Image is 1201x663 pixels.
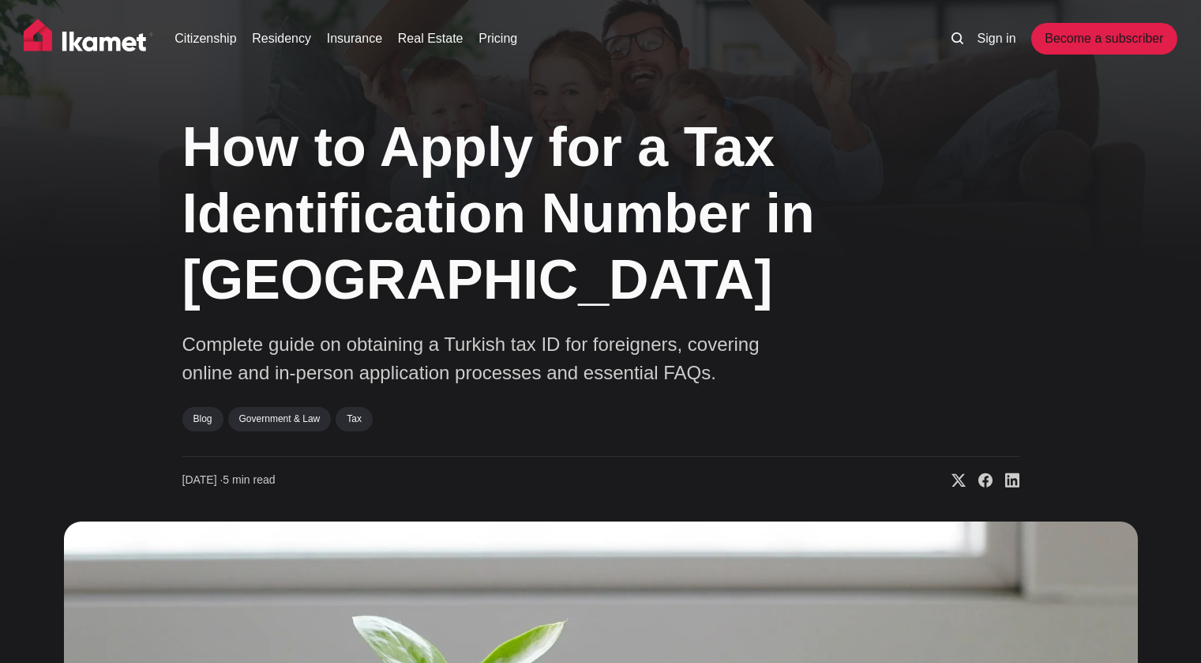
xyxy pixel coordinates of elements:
a: Share on X [939,473,966,488]
a: Insurance [327,29,382,48]
a: Sign in [978,29,1016,48]
a: Blog [182,407,223,431]
a: Tax [336,407,373,431]
h1: How to Apply for a Tax Identification Number in [GEOGRAPHIC_DATA] [182,114,861,313]
a: Real Estate [398,29,464,48]
a: Residency [252,29,311,48]
a: Share on Linkedin [993,473,1019,488]
a: Citizenship [175,29,236,48]
a: Government & Law [228,407,332,431]
a: Become a subscriber [1031,23,1177,55]
p: Complete guide on obtaining a Turkish tax ID for foreigners, covering online and in-person applic... [182,330,814,387]
span: [DATE] ∙ [182,473,223,486]
time: 5 min read [182,473,276,488]
a: Share on Facebook [966,473,993,488]
img: Ikamet home [24,19,153,58]
a: Pricing [479,29,517,48]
